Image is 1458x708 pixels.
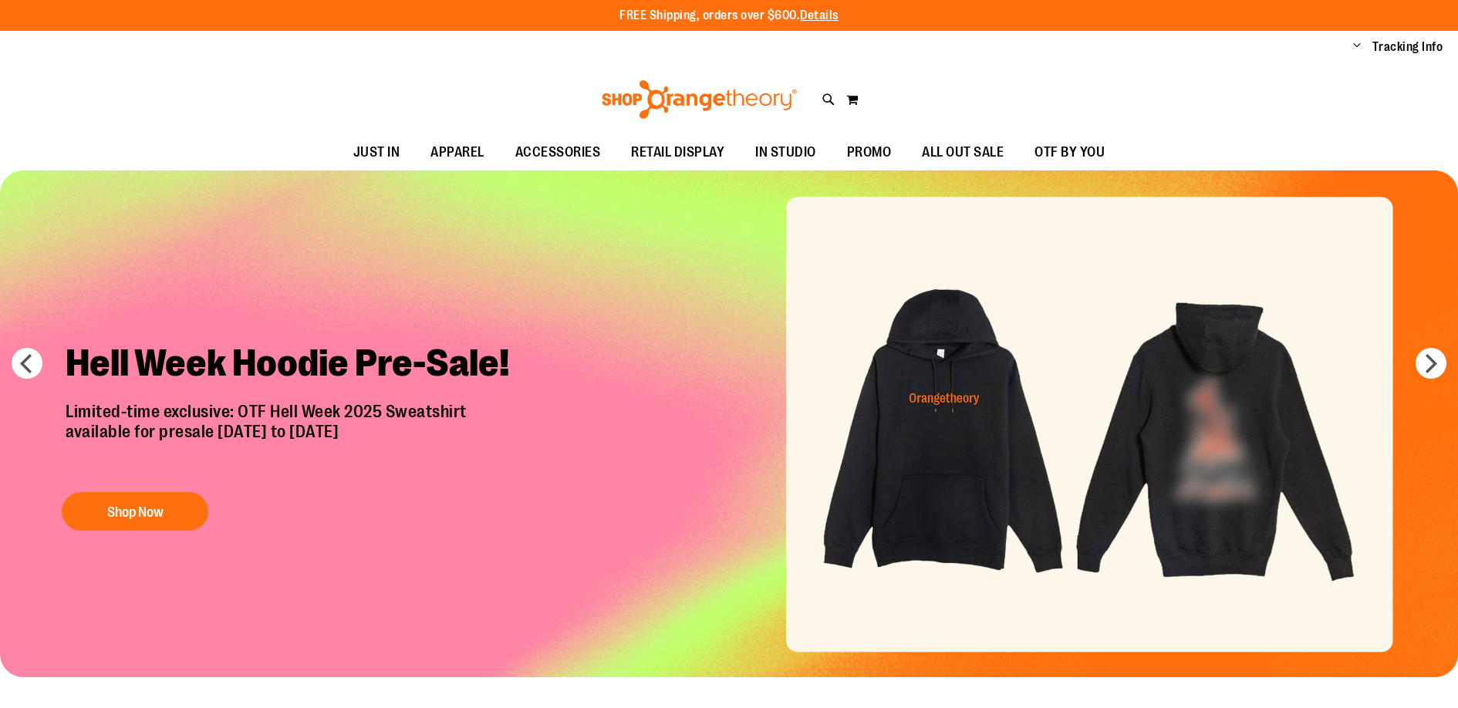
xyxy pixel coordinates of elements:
p: Limited-time exclusive: OTF Hell Week 2025 Sweatshirt available for presale [DATE] to [DATE] [54,402,536,477]
button: Shop Now [62,492,208,531]
button: prev [12,348,42,379]
button: Account menu [1353,39,1361,55]
button: next [1416,348,1446,379]
span: RETAIL DISPLAY [631,135,724,170]
a: Tracking Info [1372,39,1443,56]
h2: Hell Week Hoodie Pre-Sale! [54,329,536,402]
span: ACCESSORIES [515,135,601,170]
span: OTF BY YOU [1034,135,1105,170]
img: Shop Orangetheory [599,80,799,119]
a: Details [800,8,839,22]
span: APPAREL [430,135,484,170]
a: Hell Week Hoodie Pre-Sale! Limited-time exclusive: OTF Hell Week 2025 Sweatshirtavailable for pre... [54,329,536,539]
span: IN STUDIO [755,135,816,170]
span: JUST IN [353,135,400,170]
span: ALL OUT SALE [922,135,1004,170]
p: FREE Shipping, orders over $600. [619,7,839,25]
span: PROMO [847,135,892,170]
